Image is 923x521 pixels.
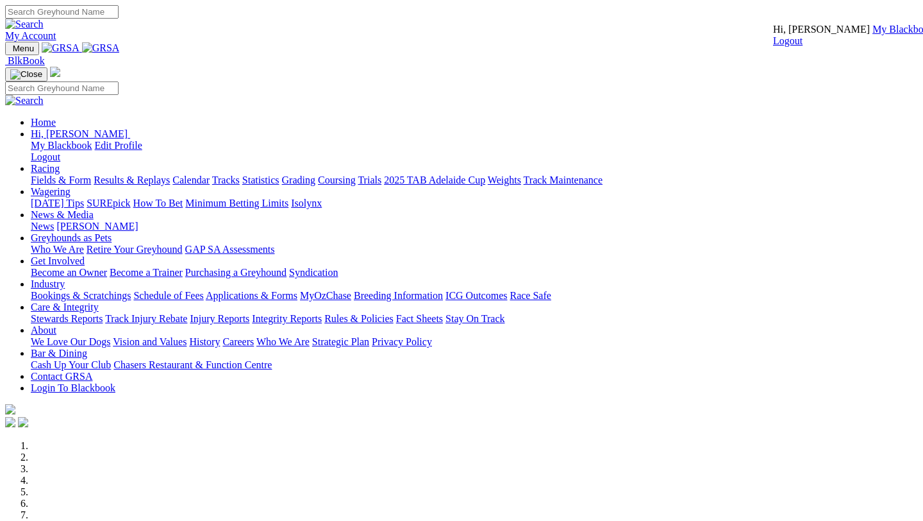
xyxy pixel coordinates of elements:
a: Fields & Form [31,175,91,185]
a: Cash Up Your Club [31,359,111,370]
a: Schedule of Fees [133,290,203,301]
a: Syndication [289,267,338,278]
a: Home [31,117,56,128]
a: News [31,221,54,232]
div: Racing [31,175,918,186]
span: Menu [13,44,34,53]
a: Grading [282,175,315,185]
a: My Blackbook [31,140,92,151]
a: Retire Your Greyhound [87,244,183,255]
a: Care & Integrity [31,302,99,312]
a: [PERSON_NAME] [56,221,138,232]
a: How To Bet [133,198,183,209]
a: Who We Are [256,336,310,347]
a: Wagering [31,186,71,197]
div: News & Media [31,221,918,232]
img: Close [10,69,42,80]
a: ICG Outcomes [445,290,507,301]
a: Tracks [212,175,240,185]
a: Coursing [318,175,356,185]
a: Become an Owner [31,267,107,278]
a: We Love Our Dogs [31,336,110,347]
span: BlkBook [8,55,45,66]
a: Calendar [172,175,210,185]
a: Stewards Reports [31,313,103,324]
a: Industry [31,278,65,289]
a: Applications & Forms [206,290,297,301]
a: About [31,325,56,336]
div: About [31,336,918,348]
input: Search [5,81,119,95]
a: Rules & Policies [324,313,394,324]
a: Statistics [242,175,279,185]
a: [DATE] Tips [31,198,84,209]
a: News & Media [31,209,94,220]
a: Bookings & Scratchings [31,290,131,301]
div: Hi, [PERSON_NAME] [31,140,918,163]
a: BlkBook [5,55,45,66]
a: Who We Are [31,244,84,255]
a: Vision and Values [113,336,187,347]
a: Weights [488,175,521,185]
a: Race Safe [510,290,551,301]
a: Logout [773,35,802,46]
a: History [189,336,220,347]
a: Results & Replays [94,175,170,185]
a: Edit Profile [95,140,142,151]
a: Fact Sheets [396,313,443,324]
img: twitter.svg [18,417,28,427]
a: Privacy Policy [372,336,432,347]
a: Hi, [PERSON_NAME] [31,128,130,139]
a: Greyhounds as Pets [31,232,112,243]
img: Search [5,19,44,30]
a: Stay On Track [445,313,504,324]
a: Isolynx [291,198,322,209]
a: Logout [31,151,60,162]
img: GRSA [82,42,120,54]
div: Wagering [31,198,918,209]
a: Track Injury Rebate [105,313,187,324]
a: Minimum Betting Limits [185,198,288,209]
img: logo-grsa-white.png [5,404,15,414]
a: Strategic Plan [312,336,369,347]
img: GRSA [42,42,79,54]
a: MyOzChase [300,290,351,301]
img: facebook.svg [5,417,15,427]
a: GAP SA Assessments [185,244,275,255]
a: Bar & Dining [31,348,87,359]
img: logo-grsa-white.png [50,67,60,77]
button: Toggle navigation [5,42,39,55]
a: Breeding Information [354,290,443,301]
div: Get Involved [31,267,918,278]
a: Get Involved [31,255,85,266]
a: Racing [31,163,60,174]
a: 2025 TAB Adelaide Cup [384,175,485,185]
span: Hi, [PERSON_NAME] [31,128,128,139]
img: Search [5,95,44,107]
div: Care & Integrity [31,313,918,325]
div: Bar & Dining [31,359,918,371]
button: Toggle navigation [5,67,47,81]
input: Search [5,5,119,19]
a: Become a Trainer [110,267,183,278]
a: Login To Blackbook [31,382,115,393]
div: Greyhounds as Pets [31,244,918,255]
a: Track Maintenance [524,175,603,185]
a: SUREpick [87,198,130,209]
a: Chasers Restaurant & Function Centre [113,359,272,370]
a: Integrity Reports [252,313,322,324]
div: Industry [31,290,918,302]
a: Purchasing a Greyhound [185,267,287,278]
a: My Account [5,30,56,41]
a: Careers [222,336,254,347]
a: Trials [358,175,381,185]
a: Injury Reports [190,313,249,324]
a: Contact GRSA [31,371,92,382]
span: Hi, [PERSON_NAME] [773,24,870,35]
